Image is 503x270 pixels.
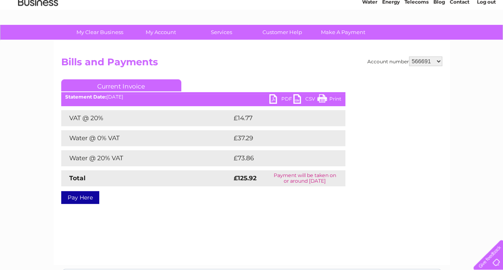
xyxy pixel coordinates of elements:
img: logo.png [18,21,58,45]
a: Contact [450,34,469,40]
a: Blog [433,34,445,40]
div: Clear Business is a trading name of Verastar Limited (registered in [GEOGRAPHIC_DATA] No. 3667643... [63,4,441,39]
b: Statement Date: [65,94,106,100]
a: My Account [128,25,194,40]
strong: Total [69,174,86,182]
a: Pay Here [61,191,99,204]
a: Services [188,25,255,40]
div: [DATE] [61,94,345,100]
a: Water [362,34,377,40]
td: VAT @ 20% [61,110,232,126]
a: 0333 014 3131 [352,4,407,14]
td: £37.29 [232,130,329,146]
td: £73.86 [232,150,329,166]
strong: £125.92 [234,174,257,182]
a: PDF [269,94,293,106]
td: £14.77 [232,110,329,126]
td: Payment will be taken on or around [DATE] [264,170,345,186]
h2: Bills and Payments [61,56,442,72]
td: Water @ 20% VAT [61,150,232,166]
a: Log out [477,34,495,40]
a: CSV [293,94,317,106]
a: Make A Payment [310,25,376,40]
a: Print [317,94,341,106]
a: Energy [382,34,400,40]
a: Current Invoice [61,79,181,91]
a: Telecoms [405,34,429,40]
div: Account number [367,56,442,66]
td: Water @ 0% VAT [61,130,232,146]
a: My Clear Business [67,25,133,40]
a: Customer Help [249,25,315,40]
